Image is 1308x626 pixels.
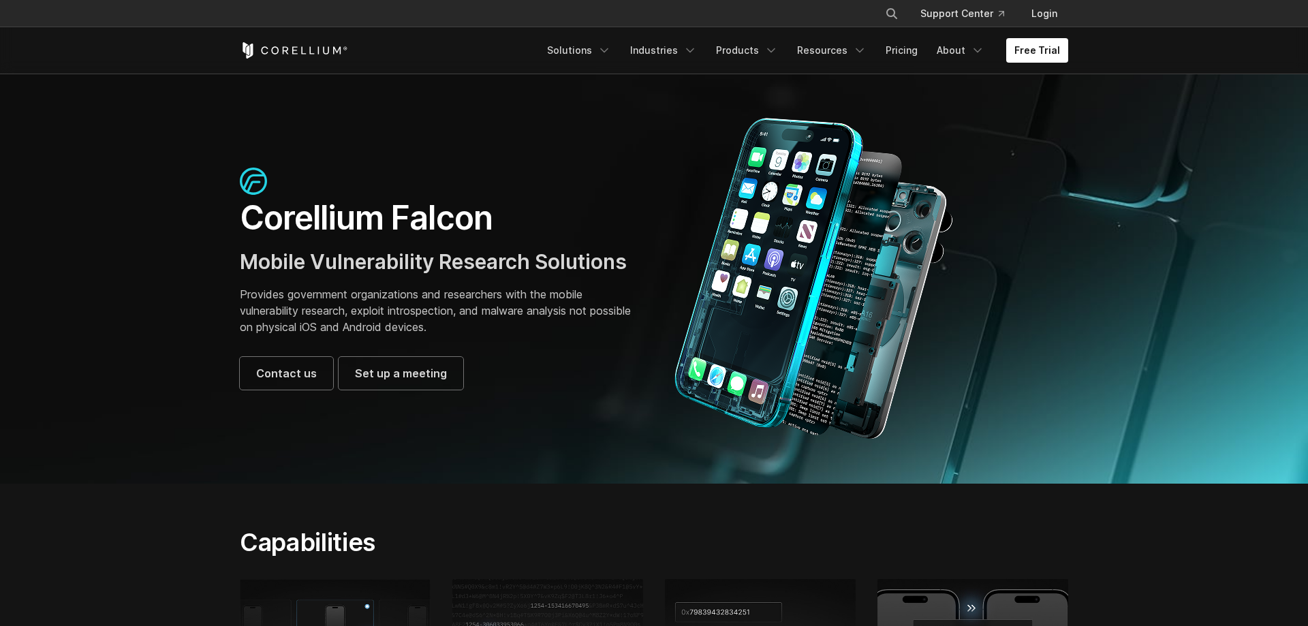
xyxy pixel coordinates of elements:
[789,38,875,63] a: Resources
[1021,1,1068,26] a: Login
[668,117,961,440] img: Corellium_Falcon Hero 1
[539,38,619,63] a: Solutions
[539,38,1068,63] div: Navigation Menu
[1006,38,1068,63] a: Free Trial
[240,527,783,557] h2: Capabilities
[877,38,926,63] a: Pricing
[240,286,640,335] p: Provides government organizations and researchers with the mobile vulnerability research, exploit...
[879,1,904,26] button: Search
[240,357,333,390] a: Contact us
[929,38,993,63] a: About
[240,42,348,59] a: Corellium Home
[909,1,1015,26] a: Support Center
[355,365,447,381] span: Set up a meeting
[240,168,267,195] img: falcon-icon
[256,365,317,381] span: Contact us
[240,249,627,274] span: Mobile Vulnerability Research Solutions
[869,1,1068,26] div: Navigation Menu
[708,38,786,63] a: Products
[622,38,705,63] a: Industries
[240,198,640,238] h1: Corellium Falcon
[339,357,463,390] a: Set up a meeting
